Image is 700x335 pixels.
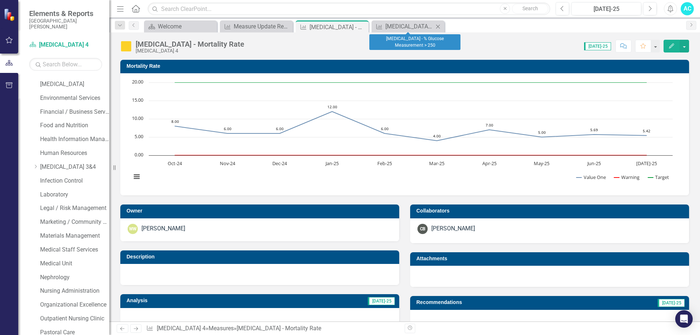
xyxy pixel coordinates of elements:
a: [MEDICAL_DATA] [40,80,109,89]
text: [DATE]-25 [636,160,657,167]
a: Environmental Services [40,94,109,102]
text: May-25 [534,160,549,167]
text: Dec-24 [272,160,287,167]
text: Jun-25 [587,160,601,167]
span: Elements & Reports [29,9,102,18]
a: Measures [209,325,234,332]
a: Laboratory [40,191,109,199]
span: [DATE]-25 [368,297,395,305]
a: Welcome [146,22,215,31]
button: Search [512,4,548,14]
text: 5.42 [643,128,650,133]
h3: Description [127,254,396,260]
text: 7.00 [486,122,493,128]
text: Jan-25 [325,160,339,167]
h3: Collaborators [416,208,685,214]
img: Caution [120,40,132,52]
div: WW [128,224,138,234]
text: 0.00 [135,151,143,158]
text: 15.00 [132,97,143,103]
a: Financial / Business Services [40,108,109,116]
span: [DATE]-25 [584,42,611,50]
div: » » [146,324,399,333]
a: Health Information Management [40,135,109,144]
text: Apr-25 [482,160,497,167]
button: [DATE]-25 [571,2,641,15]
button: View chart menu, Chart [132,172,142,182]
text: 5.00 [135,133,143,140]
text: Mar-25 [429,160,444,167]
span: Search [522,5,538,11]
text: 6.00 [381,126,389,131]
h3: Attachments [416,256,685,261]
a: Organizational Excellence [40,301,109,309]
h3: Owner [127,208,396,214]
input: Search Below... [29,58,102,71]
a: Nephrology [40,273,109,282]
a: Infection Control [40,177,109,185]
div: [MEDICAL_DATA] - Mortality Rate [310,23,367,32]
input: Search ClearPoint... [148,3,550,15]
text: 12.00 [327,104,337,109]
div: [MEDICAL_DATA] 4 [136,48,244,54]
button: Show Value One [576,174,606,180]
a: Legal / Risk Management [40,204,109,213]
small: [GEOGRAPHIC_DATA][PERSON_NAME] [29,18,102,30]
div: [MEDICAL_DATA] - Mortality Rate [136,40,244,48]
a: Measure Update Report [222,22,291,31]
span: [DATE]-25 [658,299,685,307]
a: [MEDICAL_DATA] 4 [157,325,206,332]
text: 5.69 [590,127,598,132]
text: 6.00 [224,126,232,131]
h3: Mortality Rate [127,63,685,69]
h3: Analysis [127,298,242,303]
a: Medical Unit [40,260,109,268]
a: [MEDICAL_DATA] 3&4 [40,163,109,171]
button: Show Target [648,174,669,180]
a: Outpatient Nursing Clinic [40,315,109,323]
div: [PERSON_NAME] [141,225,185,233]
svg: Interactive chart [128,79,676,188]
text: 4.00 [433,133,441,139]
div: Open Intercom Messenger [675,310,693,328]
text: 6.00 [276,126,284,131]
text: 8.00 [171,119,179,124]
img: ClearPoint Strategy [4,8,16,21]
g: Warning, line 2 of 3 with 10 data points. [174,154,648,157]
div: [DATE]-25 [574,5,639,13]
text: Nov-24 [220,160,236,167]
a: Marketing / Community Services [40,218,109,226]
div: Chart. Highcharts interactive chart. [128,79,682,188]
a: Materials Management [40,232,109,240]
div: Measure Update Report [234,22,291,31]
a: Food and Nutrition [40,121,109,130]
div: [MEDICAL_DATA] - % Glucose Measurement > 250 [385,22,433,31]
div: [MEDICAL_DATA] - Mortality Rate [237,325,321,332]
a: [MEDICAL_DATA] - % Glucose Measurement > 250 [373,22,433,31]
a: Medical Staff Services [40,246,109,254]
text: 20.00 [132,78,143,85]
g: Target, line 3 of 3 with 10 data points. [174,81,648,84]
div: CB [417,224,428,234]
text: 10.00 [132,115,143,121]
a: [MEDICAL_DATA] 4 [29,41,102,49]
div: Welcome [158,22,215,31]
text: Oct-24 [168,160,182,167]
div: [PERSON_NAME] [431,225,475,233]
button: AC [681,2,694,15]
text: Feb-25 [377,160,392,167]
text: 5.00 [538,130,546,135]
h3: Recommendations [416,300,584,305]
div: [MEDICAL_DATA] - % Glucose Measurement > 250 [369,34,460,50]
a: Human Resources [40,149,109,157]
a: Nursing Administration [40,287,109,295]
button: Show Warning [614,174,640,180]
g: Value One, line 1 of 3 with 10 data points. [174,110,648,142]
